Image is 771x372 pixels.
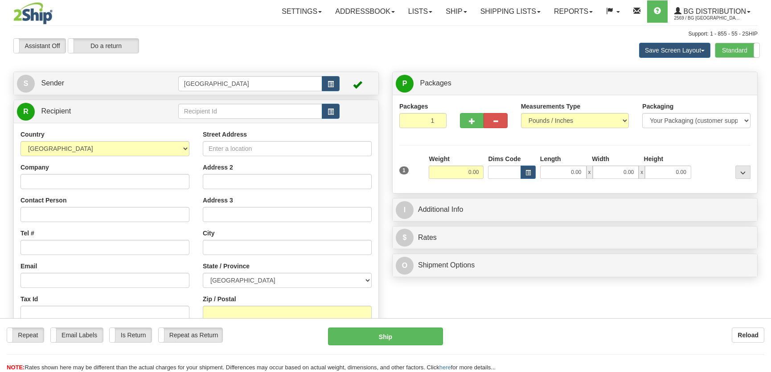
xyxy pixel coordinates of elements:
[644,154,664,163] label: Height
[159,328,222,342] label: Repeat as Return
[586,166,593,179] span: x
[735,166,750,179] div: ...
[328,0,402,23] a: Addressbook
[21,229,34,238] label: Tel #
[396,257,414,275] span: O
[13,30,758,38] div: Support: 1 - 855 - 55 - 2SHIP
[396,229,754,247] a: $Rates
[750,141,770,231] iframe: chat widget
[17,75,35,93] span: S
[17,74,178,93] a: S Sender
[396,229,414,247] span: $
[399,166,409,174] span: 1
[668,0,757,23] a: BG Distribution 2569 / BG [GEOGRAPHIC_DATA] (PRINCIPAL)
[681,8,746,15] span: BG Distribution
[21,163,49,172] label: Company
[674,14,741,23] span: 2569 / BG [GEOGRAPHIC_DATA] (PRINCIPAL)
[328,328,443,345] button: Ship
[738,332,759,339] b: Reload
[396,74,754,93] a: P Packages
[396,256,754,275] a: OShipment Options
[41,79,64,87] span: Sender
[21,262,37,271] label: Email
[14,39,66,53] label: Assistant Off
[21,130,45,139] label: Country
[203,295,236,303] label: Zip / Postal
[474,0,547,23] a: Shipping lists
[275,0,328,23] a: Settings
[399,102,428,111] label: Packages
[732,328,764,343] button: Reload
[203,163,233,172] label: Address 2
[547,0,599,23] a: Reports
[7,328,44,342] label: Repeat
[488,154,521,163] label: Dims Code
[203,262,250,271] label: State / Province
[642,102,673,111] label: Packaging
[178,104,322,119] input: Recipient Id
[429,154,449,163] label: Weight
[7,364,25,371] span: NOTE:
[203,229,214,238] label: City
[439,0,473,23] a: Ship
[203,196,233,205] label: Address 3
[420,79,451,87] span: Packages
[178,76,322,91] input: Sender Id
[203,141,372,156] input: Enter a location
[110,328,151,342] label: Is Return
[396,201,754,219] a: IAdditional Info
[21,295,38,303] label: Tax Id
[639,166,645,179] span: x
[402,0,439,23] a: Lists
[13,2,53,24] img: logo2569.jpg
[203,130,247,139] label: Street Address
[592,154,609,163] label: Width
[17,102,160,121] a: R Recipient
[17,103,35,121] span: R
[715,43,759,57] label: Standard
[439,364,451,371] a: here
[521,102,581,111] label: Measurements Type
[396,201,414,219] span: I
[41,107,71,115] span: Recipient
[21,196,66,205] label: Contact Person
[51,328,103,342] label: Email Labels
[396,75,414,93] span: P
[68,39,139,53] label: Do a return
[540,154,561,163] label: Length
[639,43,710,58] button: Save Screen Layout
